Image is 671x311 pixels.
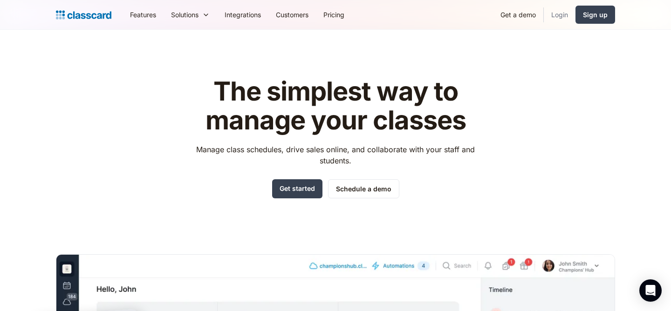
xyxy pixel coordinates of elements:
a: Sign up [575,6,615,24]
a: Get a demo [493,4,543,25]
a: Logo [56,8,111,21]
div: Open Intercom Messenger [639,279,662,302]
p: Manage class schedules, drive sales online, and collaborate with your staff and students. [188,144,484,166]
div: Solutions [171,10,199,20]
a: Login [544,4,575,25]
div: Sign up [583,10,608,20]
a: Schedule a demo [328,179,399,198]
div: Solutions [164,4,217,25]
a: Customers [268,4,316,25]
a: Features [123,4,164,25]
h1: The simplest way to manage your classes [188,77,484,135]
a: Integrations [217,4,268,25]
a: Get started [272,179,322,198]
a: Pricing [316,4,352,25]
